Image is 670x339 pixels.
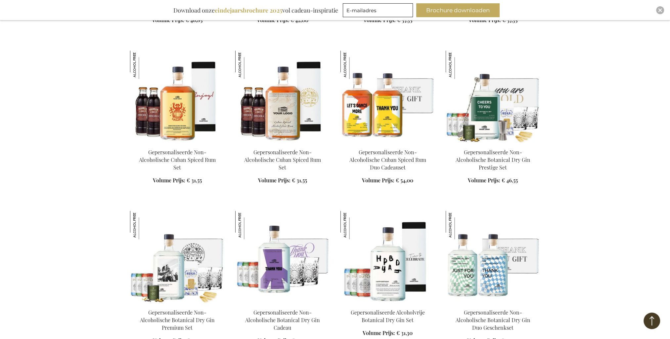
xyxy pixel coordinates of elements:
a: Personalised Non-Alcoholic Botanical Dry Gin Set Gepersonaliseerde Alcoholvrije Botanical Dry Gin... [340,301,435,307]
img: Gepersonaliseerde Non-Alcoholische Botanical Dry Gin Cadeau [235,211,264,239]
div: Close [656,6,664,14]
img: Gepersonaliseerde Non-Alcoholische Botanical Dry Gin Duo Geschenkset [446,211,474,239]
span: Volume Prijs: [257,17,289,23]
img: Gepersonaliseerde Non-Alcoholische Cuban Spiced Rum Duo Cadeauset [340,51,435,143]
input: E-mailadres [343,3,413,17]
a: Gepersonaliseerde Non-Alcoholische Cuban Spiced Rum Duo Cadeauset Gepersonaliseerde Non-Alcoholis... [340,140,435,147]
a: Gepersonaliseerde Non-Alcoholische Cuban Spiced Rum Duo Cadeauset [349,149,426,171]
span: Volume Prijs: [363,17,396,23]
img: Gepersonaliseerde Non-Alcoholische Botanical Dry Gin Premium Set [130,211,158,239]
a: Gepersonaliseerde Non-Alcoholische Cuban Spiced Rum Set [244,149,321,171]
a: Volume Prijs: € 31,30 [363,329,413,337]
button: Brochure downloaden [416,3,500,17]
img: Close [658,8,662,12]
span: € 42,00 [290,17,308,23]
span: € 31,30 [396,329,413,336]
span: Volume Prijs: [468,177,500,184]
img: Gepersonaliseerde Alcoholvrije Botanical Dry Gin Set [340,211,369,239]
span: € 31,55 [187,177,202,184]
span: Volume Prijs: [152,17,184,23]
a: Personalised Non-Alcoholic Botanical Dry Gin Prestige Set Gepersonaliseerde Non-Alcoholische Bota... [446,140,540,147]
img: Personalised Non-Alcoholic Botanical Dry Gin Prestige Set [446,51,540,143]
span: Volume Prijs: [469,17,501,23]
span: € 37,35 [397,17,412,23]
img: Personalised Non-Alcoholic Botanical Dry Gin Gift [235,211,330,303]
a: Personalised Non-Alcoholic Cuban Spiced Rum Set Gepersonaliseerde Non-Alcoholische Cuban Spiced R... [130,140,225,147]
img: Gepersonaliseerde Non-Alcoholische Botanical Dry Gin Prestige Set [446,51,474,79]
a: Personalised Non-Alcoholic Botanical Dry Gin Gift Gepersonaliseerde Non-Alcoholische Botanical Dr... [235,301,330,307]
a: Volume Prijs: € 31,55 [258,177,307,184]
span: € 54,00 [396,177,413,184]
span: € 31,55 [292,177,307,184]
span: Volume Prijs: [362,177,394,184]
span: € 46,55 [502,177,518,184]
span: Volume Prijs: [153,177,185,184]
a: Gepersonaliseerde Non-Alcoholische Cuban Spiced Rum Set [139,149,216,171]
img: Personalised Non-Alcoholic Cuban Spiced Rum Set [235,51,330,143]
img: Gepersonaliseerde Non-Alcoholische Cuban Spiced Rum Set [130,51,158,79]
form: marketing offers and promotions [343,3,415,19]
span: € 46,85 [186,17,202,23]
a: Gepersonaliseerde Non-Alcoholische Botanical Dry Gin Prestige Set [456,149,530,171]
a: Volume Prijs: € 31,55 [153,177,202,184]
img: Personalised Non-Alcoholic Cuban Spiced Rum Set [130,51,225,143]
img: Gepersonaliseerde Non-Alcoholische Cuban Spiced Rum Set [235,51,264,79]
div: Download onze vol cadeau-inspiratie [170,3,341,17]
span: € 37,35 [502,17,517,23]
a: Personalised Non-Alcoholic Cuban Spiced Rum Set Gepersonaliseerde Non-Alcoholische Cuban Spiced R... [235,140,330,147]
span: Volume Prijs: [258,177,290,184]
a: Gepersonaliseerde Non-Alcoholische Botanical Dry Gin Cadeau [245,309,320,331]
a: Gepersonaliseerde Alcoholvrije Botanical Dry Gin Set [351,309,425,323]
a: Gepersonaliseerde Non-Alcoholische Botanical Dry Gin Premium Set [140,309,215,331]
img: Personalised Non-Alcoholic Botanical Dry Gin Set [340,211,435,303]
a: Personalised Non-Alcoholic Botanical Dry Gin Premium Set Gepersonaliseerde Non-Alcoholische Botan... [130,301,225,307]
a: Volume Prijs: € 54,00 [362,177,413,184]
span: Volume Prijs: [363,329,395,336]
img: Gepersonaliseerde Non-Alcoholische Botanical Dry Gin Duo Geschenkset [446,211,540,303]
img: Gepersonaliseerde Non-Alcoholische Cuban Spiced Rum Duo Cadeauset [340,51,369,79]
img: Personalised Non-Alcoholic Botanical Dry Gin Premium Set [130,211,225,303]
a: Volume Prijs: € 46,55 [468,177,518,184]
b: eindejaarsbrochure 2025 [215,6,282,14]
